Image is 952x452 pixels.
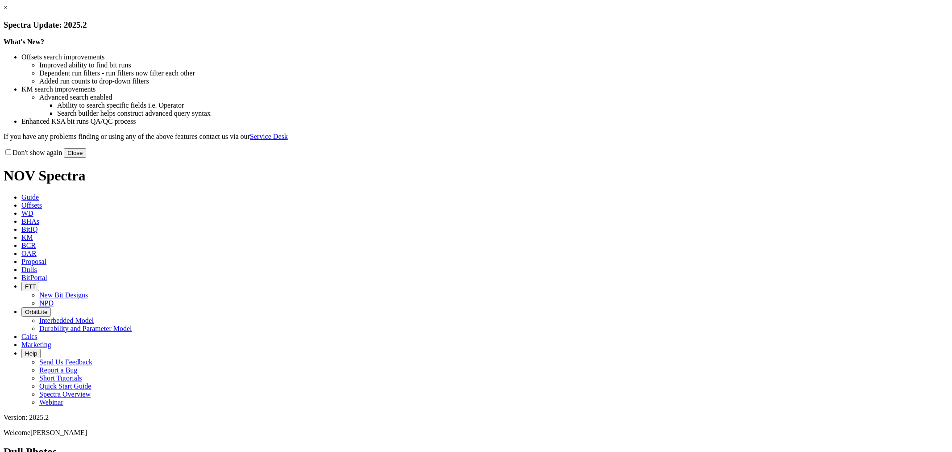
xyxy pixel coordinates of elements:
[4,149,62,156] label: Don't show again
[21,258,46,265] span: Proposal
[21,266,37,273] span: Dulls
[57,109,948,117] li: Search builder helps construct advanced query syntax
[250,133,288,140] a: Service Desk
[21,341,51,348] span: Marketing
[4,20,948,30] h3: Spectra Update: 2025.2
[39,317,94,324] a: Interbedded Model
[21,85,948,93] li: KM search improvements
[30,429,87,436] span: [PERSON_NAME]
[39,291,88,299] a: New Bit Designs
[4,414,948,422] div: Version: 2025.2
[4,4,8,11] a: ×
[21,117,948,126] li: Enhanced KSA bit runs QA/QC process
[21,242,36,249] span: BCR
[39,366,77,374] a: Report a Bug
[39,93,948,101] li: Advanced search enabled
[64,148,86,158] button: Close
[39,398,63,406] a: Webinar
[39,390,91,398] a: Spectra Overview
[21,333,37,340] span: Calcs
[39,358,92,366] a: Send Us Feedback
[4,429,948,437] p: Welcome
[39,325,132,332] a: Durability and Parameter Model
[21,218,39,225] span: BHAs
[57,101,948,109] li: Ability to search specific fields i.e. Operator
[25,350,37,357] span: Help
[21,234,33,241] span: KM
[39,61,948,69] li: Improved ability to find bit runs
[4,167,948,184] h1: NOV Spectra
[21,226,37,233] span: BitIQ
[39,77,948,85] li: Added run counts to drop-down filters
[21,209,33,217] span: WD
[25,309,47,315] span: OrbitLite
[39,374,82,382] a: Short Tutorials
[21,53,948,61] li: Offsets search improvements
[21,274,47,281] span: BitPortal
[5,149,11,155] input: Don't show again
[4,133,948,141] p: If you have any problems finding or using any of the above features contact us via our
[4,38,44,46] strong: What's New?
[21,201,42,209] span: Offsets
[21,193,39,201] span: Guide
[39,382,91,390] a: Quick Start Guide
[21,250,37,257] span: OAR
[25,283,36,290] span: FTT
[39,69,948,77] li: Dependent run filters - run filters now filter each other
[39,299,54,307] a: NPD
